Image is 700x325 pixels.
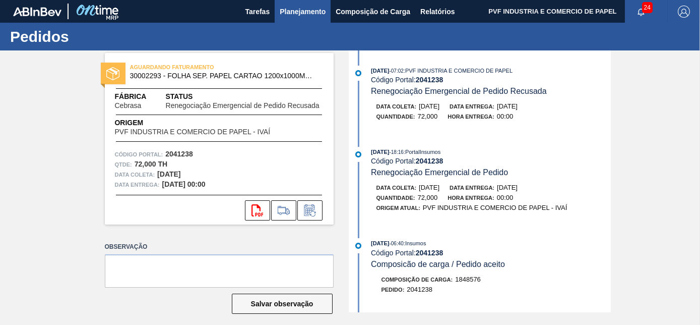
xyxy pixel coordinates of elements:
[371,260,505,268] span: Composicão de carga / Pedido aceito
[497,184,518,191] span: [DATE]
[297,200,323,221] div: Informar alteração no pedido
[280,6,326,18] span: Planejamento
[115,102,142,110] span: Cebrasa
[371,68,389,74] span: [DATE]
[166,102,320,110] span: Renegociação Emergencial de Pedido Recusada
[625,5,657,19] button: Notificações
[381,287,405,293] span: Pedido :
[271,200,296,221] div: Ir para Composição de Carga
[404,149,440,155] span: : PortalInsumos
[371,149,389,155] span: [DATE]
[130,72,313,80] span: 30002293 - FOLHA SEP. PAPEL CARTAO 1200x1000M 350g
[390,241,404,246] span: - 06:40
[371,157,610,165] div: Código Portal:
[404,68,513,74] span: : PVF INDUSTRIA E COMERCIO DE PAPEL
[355,243,361,249] img: atual
[376,185,417,191] span: Data coleta:
[135,160,167,168] strong: 72,000 TH
[115,128,271,136] span: PVF INDUSTRIA E COMERCIO DE PAPEL - IVAÍ
[642,2,653,13] span: 24
[115,149,163,159] span: Código Portal:
[105,240,334,254] label: Observação
[13,7,61,16] img: TNhmsLtSVTkK8tSr43FrP2fwEKptu5GPRR3wAAAABJRU5ErkJggg==
[157,170,180,178] strong: [DATE]
[450,185,494,191] span: Data entrega:
[418,194,438,201] span: 72,000
[416,157,443,165] strong: 2041238
[371,168,508,177] span: Renegociação Emergencial de Pedido
[371,240,389,246] span: [DATE]
[423,204,567,211] span: PVF INDUSTRIA E COMERCIO DE PAPEL - IVAÍ
[390,149,404,155] span: - 18:16
[355,70,361,76] img: atual
[497,113,514,120] span: 00:00
[448,195,494,201] span: Hora Entrega :
[165,150,193,158] strong: 2041238
[106,67,119,80] img: status
[404,240,426,246] span: : Insumos
[336,6,410,18] span: Composição de Carga
[678,6,690,18] img: Logout
[420,6,455,18] span: Relatórios
[419,102,439,110] span: [DATE]
[115,159,132,170] span: Qtde :
[115,91,166,102] span: Fábrica
[130,62,271,72] span: AGUARDANDO FATURAMENTO
[497,102,518,110] span: [DATE]
[376,205,420,211] span: Origem Atual:
[232,294,333,314] button: Salvar observação
[448,114,494,120] span: Hora Entrega :
[115,170,155,180] span: Data coleta:
[376,195,415,201] span: Quantidade :
[162,180,206,188] strong: [DATE] 00:00
[416,76,443,84] strong: 2041238
[115,180,160,190] span: Data entrega:
[497,194,514,201] span: 00:00
[115,118,299,128] span: Origem
[371,76,610,84] div: Código Portal:
[418,113,438,120] span: 72,000
[419,184,439,191] span: [DATE]
[371,249,610,257] div: Código Portal:
[166,91,324,102] span: Status
[245,6,270,18] span: Tarefas
[10,31,189,42] h1: Pedidos
[245,200,270,221] div: Abrir arquivo PDF
[390,68,404,74] span: - 07:02
[416,249,443,257] strong: 2041238
[376,103,417,110] span: Data coleta:
[376,114,415,120] span: Quantidade :
[455,276,481,283] span: 1848576
[450,103,494,110] span: Data entrega:
[381,277,453,283] span: Composição de Carga :
[355,151,361,157] img: atual
[407,286,432,293] span: 2041238
[371,87,547,95] span: Renegociação Emergencial de Pedido Recusada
